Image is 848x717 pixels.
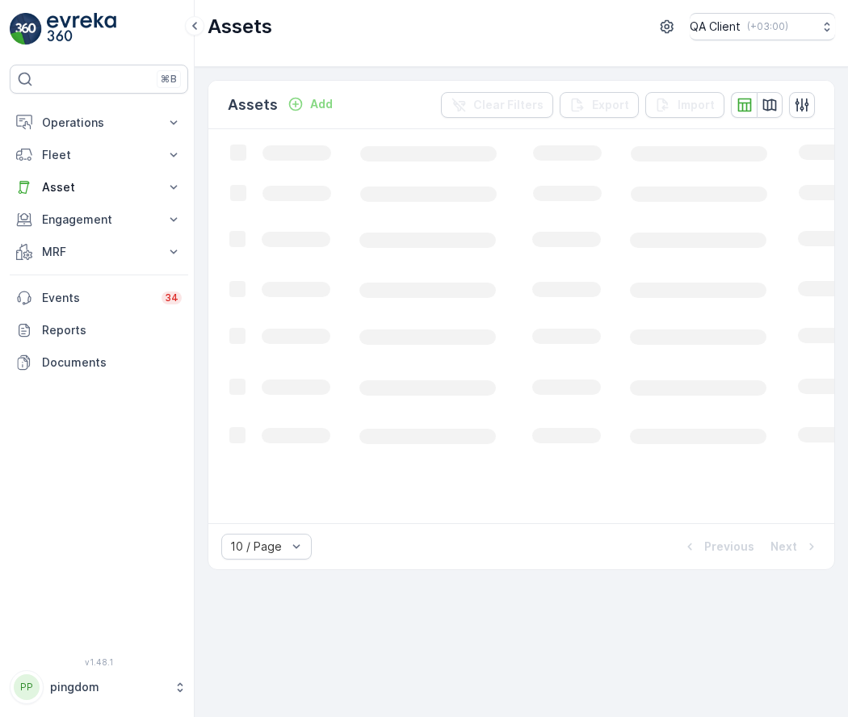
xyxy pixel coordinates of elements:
[441,92,553,118] button: Clear Filters
[678,97,715,113] p: Import
[228,94,278,116] p: Assets
[208,14,272,40] p: Assets
[281,94,339,114] button: Add
[690,13,835,40] button: QA Client(+03:00)
[10,236,188,268] button: MRF
[592,97,629,113] p: Export
[42,147,156,163] p: Fleet
[42,212,156,228] p: Engagement
[10,657,188,667] span: v 1.48.1
[42,290,152,306] p: Events
[10,13,42,45] img: logo
[50,679,166,695] p: pingdom
[10,282,188,314] a: Events34
[42,244,156,260] p: MRF
[473,97,544,113] p: Clear Filters
[747,20,788,33] p: ( +03:00 )
[560,92,639,118] button: Export
[769,537,821,556] button: Next
[10,171,188,203] button: Asset
[42,354,182,371] p: Documents
[42,322,182,338] p: Reports
[645,92,724,118] button: Import
[10,107,188,139] button: Operations
[47,13,116,45] img: logo_light-DOdMpM7g.png
[10,314,188,346] a: Reports
[10,203,188,236] button: Engagement
[690,19,741,35] p: QA Client
[10,670,188,704] button: PPpingdom
[14,674,40,700] div: PP
[704,539,754,555] p: Previous
[310,96,333,112] p: Add
[10,139,188,171] button: Fleet
[161,73,177,86] p: ⌘B
[165,291,178,304] p: 34
[42,179,156,195] p: Asset
[10,346,188,379] a: Documents
[770,539,797,555] p: Next
[42,115,156,131] p: Operations
[680,537,756,556] button: Previous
